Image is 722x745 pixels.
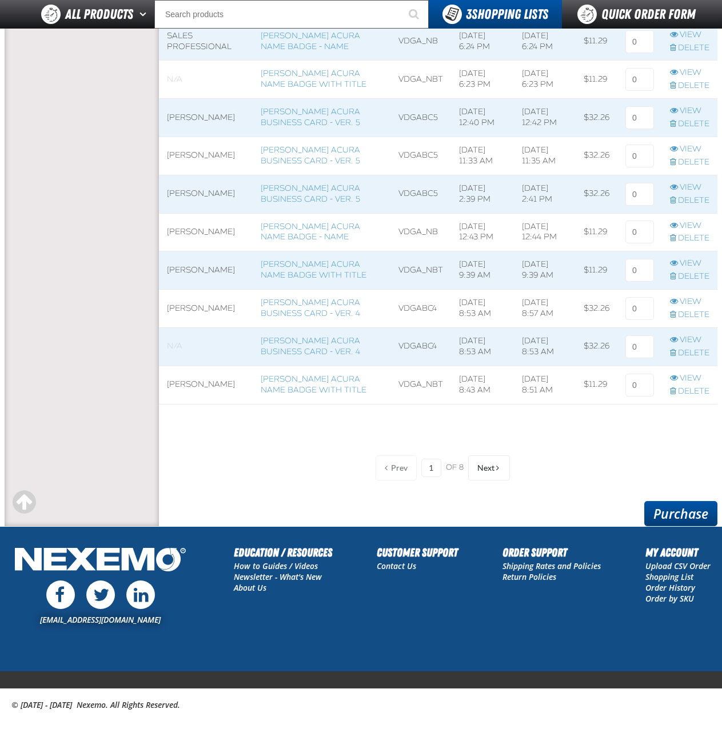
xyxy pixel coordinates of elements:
[261,222,360,242] a: [PERSON_NAME] Acura Name Badge - Name
[390,61,451,99] td: VDGA_NBT
[234,571,322,582] a: Newsletter - What's New
[377,560,416,571] a: Contact Us
[625,221,654,243] input: 0
[576,366,617,404] td: $11.29
[421,459,441,477] input: Current page number
[159,366,253,404] td: [PERSON_NAME]
[625,297,654,320] input: 0
[451,251,513,290] td: [DATE] 9:39 AM
[159,22,253,61] td: sales professional
[261,183,360,204] a: [PERSON_NAME] Acura Business Card - Ver. 5
[477,463,494,472] span: Next Page
[261,298,360,318] a: [PERSON_NAME] Acura Business Card - Ver. 4
[234,582,266,593] a: About Us
[390,290,451,328] td: VDGABC4
[670,182,709,193] a: View row action
[451,290,513,328] td: [DATE] 8:53 AM
[159,251,253,290] td: [PERSON_NAME]
[645,544,711,561] h2: My Account
[670,195,709,206] a: Delete row action
[502,571,556,582] a: Return Policies
[645,582,695,593] a: Order History
[625,106,654,129] input: 0
[11,490,37,515] div: Scroll to the top
[576,290,617,328] td: $32.26
[514,61,576,99] td: [DATE] 6:23 PM
[576,251,617,290] td: $11.29
[451,213,513,251] td: [DATE] 12:43 PM
[390,251,451,290] td: VDGA_NBT
[159,61,253,99] td: Blank
[670,30,709,41] a: View row action
[261,336,360,357] a: [PERSON_NAME] Acura Business Card - Ver. 4
[644,501,717,526] a: Purchase
[670,221,709,231] a: View row action
[40,614,161,625] a: [EMAIL_ADDRESS][DOMAIN_NAME]
[390,327,451,366] td: VDGABC4
[451,99,513,137] td: [DATE] 12:40 PM
[645,593,694,604] a: Order by SKU
[670,297,709,307] a: View row action
[159,99,253,137] td: [PERSON_NAME]
[390,175,451,213] td: VDGABC5
[451,61,513,99] td: [DATE] 6:23 PM
[234,560,318,571] a: How to Guides / Videos
[468,455,510,480] button: Next Page
[159,213,253,251] td: [PERSON_NAME]
[670,271,709,282] a: Delete row action
[576,327,617,366] td: $32.26
[451,175,513,213] td: [DATE] 2:39 PM
[625,145,654,167] input: 0
[65,4,133,25] span: All Products
[234,544,332,561] h2: Education / Resources
[670,67,709,78] a: View row action
[625,183,654,206] input: 0
[670,310,709,321] a: Delete row action
[514,99,576,137] td: [DATE] 12:42 PM
[514,213,576,251] td: [DATE] 12:44 PM
[576,137,617,175] td: $32.26
[466,6,472,22] strong: 3
[514,327,576,366] td: [DATE] 8:53 AM
[390,213,451,251] td: VDGA_NB
[645,571,693,582] a: Shopping List
[390,137,451,175] td: VDGABC5
[451,137,513,175] td: [DATE] 11:33 AM
[261,145,360,166] a: [PERSON_NAME] Acura Business Card - Ver. 5
[159,290,253,328] td: [PERSON_NAME]
[390,366,451,404] td: VDGA_NBT
[159,137,253,175] td: [PERSON_NAME]
[261,259,366,280] a: [PERSON_NAME] Acura Name Badge with Title
[625,374,654,396] input: 0
[670,373,709,384] a: View row action
[261,374,366,395] a: [PERSON_NAME] Acura Name Badge with Title
[514,22,576,61] td: [DATE] 6:24 PM
[390,22,451,61] td: VDGA_NB
[625,335,654,358] input: 0
[377,544,458,561] h2: Customer Support
[451,366,513,404] td: [DATE] 8:43 AM
[390,99,451,137] td: VDGABC5
[670,335,709,346] a: View row action
[451,327,513,366] td: [DATE] 8:53 AM
[261,107,360,127] a: [PERSON_NAME] Acura Business Card - Ver. 5
[159,327,253,366] td: Blank
[11,544,189,578] img: Nexemo Logo
[159,175,253,213] td: [PERSON_NAME]
[261,31,360,51] a: [PERSON_NAME] Acura Name Badge - Name
[576,61,617,99] td: $11.29
[625,30,654,53] input: 0
[670,106,709,117] a: View row action
[576,175,617,213] td: $32.26
[625,259,654,282] input: 0
[502,544,601,561] h2: Order Support
[261,69,366,89] a: [PERSON_NAME] Acura Name Badge with Title
[514,251,576,290] td: [DATE] 9:39 AM
[670,144,709,155] a: View row action
[670,386,709,397] a: Delete row action
[576,22,617,61] td: $11.29
[670,119,709,130] a: Delete row action
[645,560,711,571] a: Upload CSV Order
[514,366,576,404] td: [DATE] 8:51 AM
[451,22,513,61] td: [DATE] 6:24 PM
